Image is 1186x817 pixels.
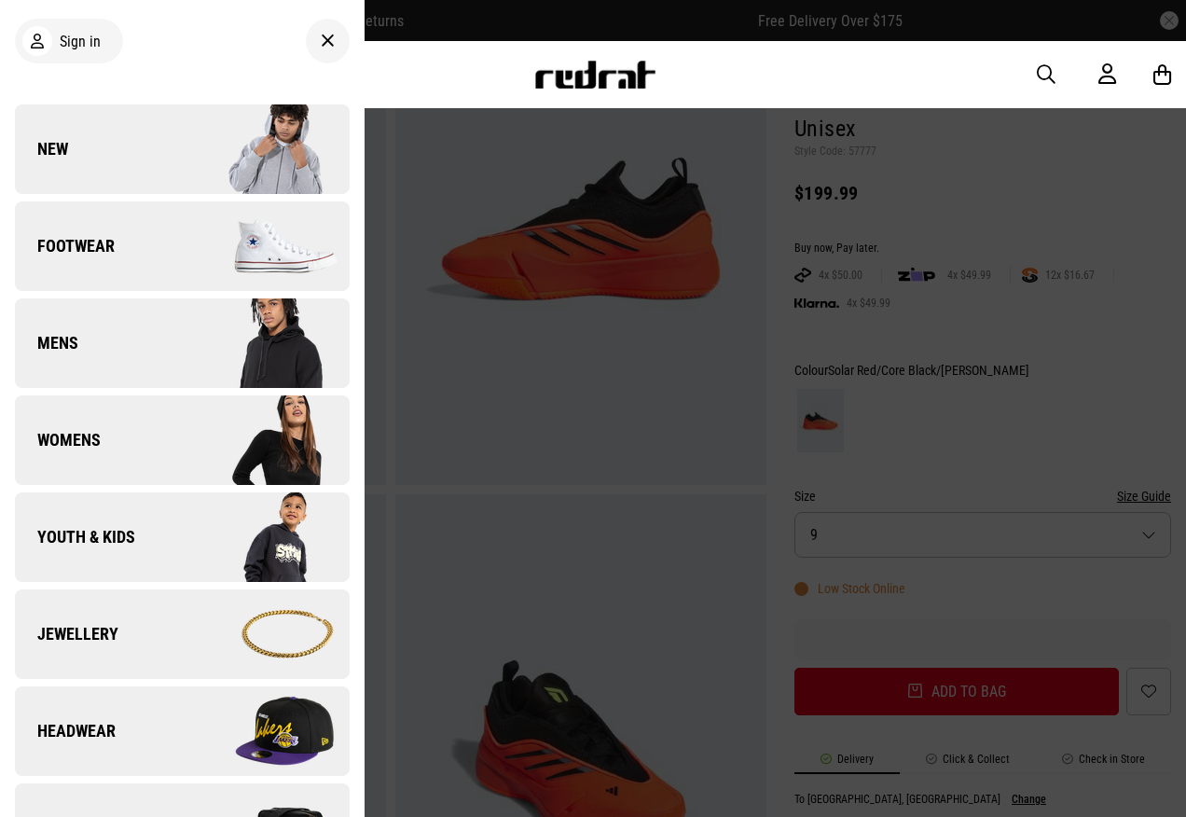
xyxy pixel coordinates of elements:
span: Footwear [15,235,115,257]
img: Company [182,588,349,681]
a: Youth & Kids Company [15,492,350,582]
img: Company [182,297,349,390]
span: Headwear [15,720,116,742]
span: New [15,138,68,160]
a: Mens Company [15,298,350,388]
img: Company [182,394,349,487]
img: Company [182,103,349,196]
span: Womens [15,429,101,451]
button: Open LiveChat chat widget [15,7,71,63]
img: Company [182,200,349,293]
span: Mens [15,332,78,354]
a: Footwear Company [15,201,350,291]
span: Jewellery [15,623,118,645]
img: Company [182,685,349,778]
a: New Company [15,104,350,194]
img: Company [182,491,349,584]
span: Youth & Kids [15,526,135,548]
a: Womens Company [15,395,350,485]
a: Jewellery Company [15,589,350,679]
span: Sign in [60,33,101,50]
img: Redrat logo [533,61,656,89]
a: Headwear Company [15,686,350,776]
